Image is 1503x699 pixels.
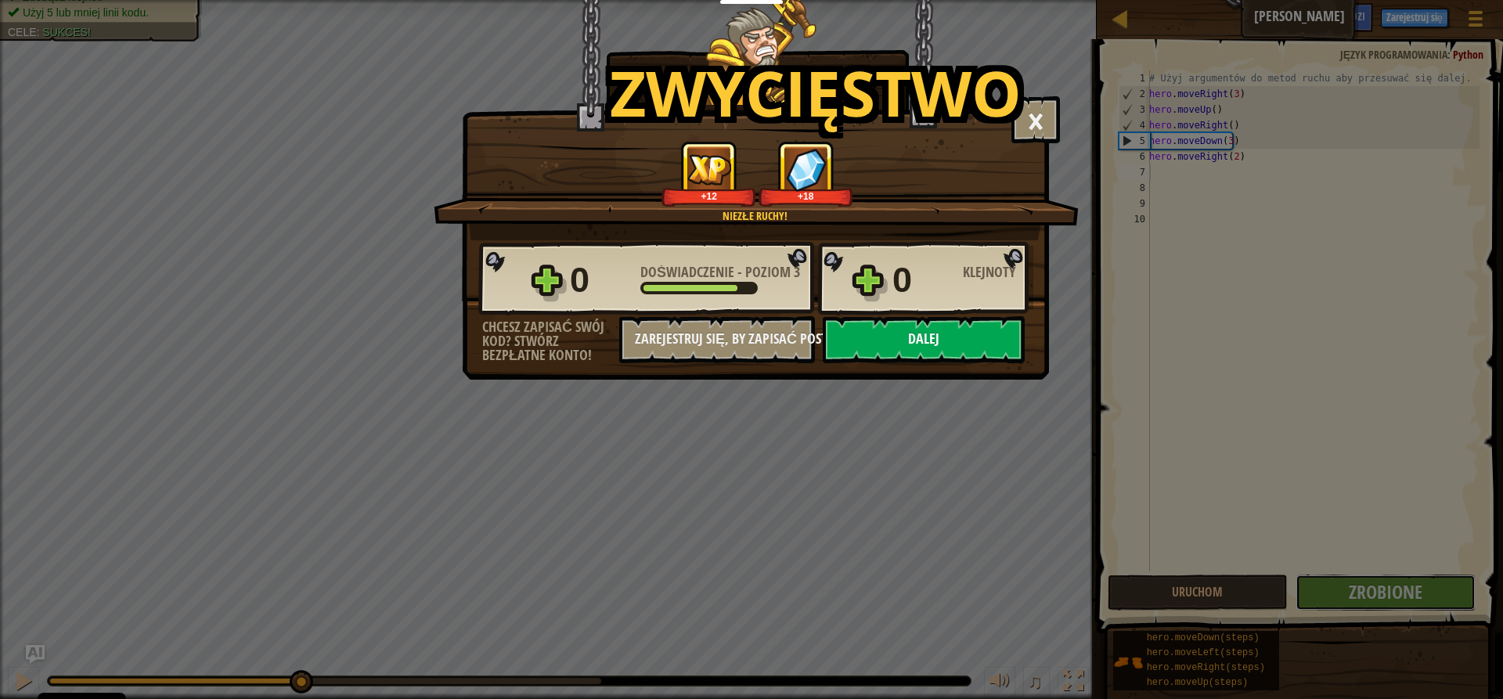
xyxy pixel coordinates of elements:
img: Doświadczenie [687,154,731,185]
button: Zarejestruj się, by zapisać postępy [619,316,815,363]
div: Chcesz zapisać swój kod? Stwórz bezpłatne konto! [482,320,619,362]
div: Niezłe ruchy! [508,208,1002,224]
span: Doświadczenie [640,262,737,282]
div: - [640,265,800,279]
button: Dalej [823,316,1025,363]
div: 0 [570,255,631,305]
button: × [1011,96,1060,143]
span: 3 [794,262,800,282]
img: Klejnoty [786,148,827,191]
div: +12 [665,190,753,202]
div: 0 [892,255,953,305]
span: Poziom [742,262,794,282]
div: Klejnoty [963,265,1033,279]
h1: Zwycięstwo [610,58,1022,127]
div: +18 [762,190,850,202]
